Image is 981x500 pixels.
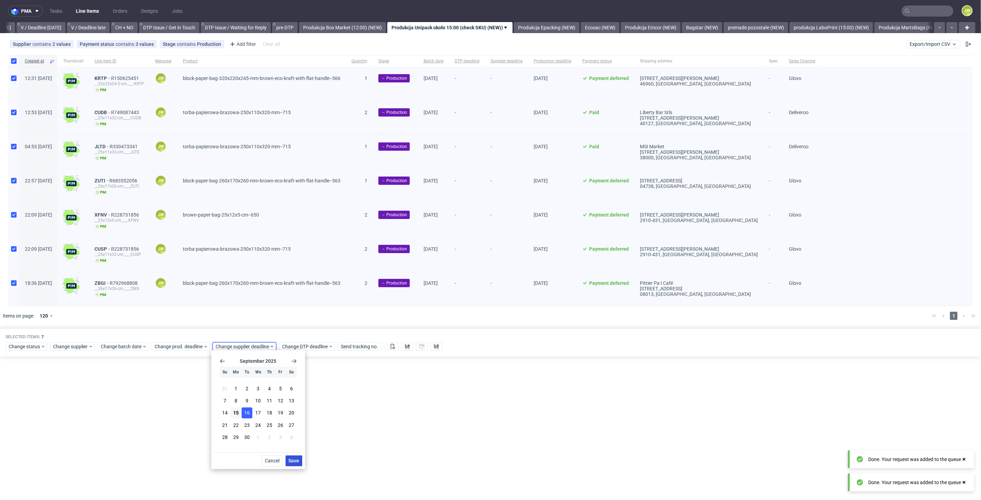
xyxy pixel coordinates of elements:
div: [STREET_ADDRESS] [640,286,758,291]
a: KRTP [95,76,111,81]
button: Sat Sep 13 2025 [286,396,297,407]
span: 04:53 [DATE] [25,144,52,149]
a: DTP Issue / Waiting for Reply [201,22,271,33]
span: - [769,280,778,298]
span: block-paper-bag-320x220x245-mm-brown-eco-kraft-with-flat-handle--566 [183,76,340,81]
div: Done. Your request was added to the queue [868,456,961,463]
span: 4 [268,386,271,392]
div: [STREET_ADDRESS][PERSON_NAME] [640,76,758,81]
button: Sat Oct 04 2025 [286,432,297,443]
span: - [769,178,778,195]
div: __25x11x32-cm____CUDB [95,115,144,121]
div: 04738, [GEOGRAPHIC_DATA] , [GEOGRAPHIC_DATA] [640,183,758,189]
div: 46960, [GEOGRAPHIC_DATA] , [GEOGRAPHIC_DATA] [640,81,758,87]
span: CUDB [95,110,111,115]
div: liberty bar srls [640,110,758,115]
figcaption: JW [156,73,166,83]
a: R228731856 [111,212,140,218]
span: - [769,110,778,127]
a: Produkcja Unipack około 15:00 (check SKU) (NEW)) [387,22,513,33]
span: Payment deferred [589,76,629,81]
span: Change supplier [53,343,88,350]
span: 3 [257,386,260,392]
a: Produkcja Epacking (NEW) [514,22,579,33]
a: CUSP [95,246,111,252]
span: R228731856 [111,246,140,252]
button: Thu Oct 02 2025 [264,432,275,443]
span: 28 [222,434,228,441]
span: Go back 1 month [220,359,225,364]
span: pim [95,292,108,298]
button: Sun Aug 31 2025 [220,383,230,394]
span: Line item ID [95,58,144,64]
span: Production deadline [534,58,571,64]
span: contains [177,41,197,47]
span: Glovo [789,76,801,81]
span: 21 [222,422,228,429]
div: Add filter [227,39,257,50]
span: Change DTP deadline [282,343,328,350]
span: Glovo [789,178,801,183]
span: Export/Import CSV [910,41,957,47]
a: R150625451 [111,76,140,81]
div: [STREET_ADDRESS][PERSON_NAME] [640,115,758,121]
a: Tasks [46,6,66,17]
span: ZBGI [95,280,110,286]
span: 1 [950,312,958,320]
a: Bagstar (NEW) [682,22,722,33]
span: [DATE] [534,246,548,252]
figcaption: JW [156,278,166,288]
img: wHgJFi1I6lmhQAAAABJRU5ErkJggg== [63,141,80,158]
span: Items on page: [3,312,34,319]
a: DTP Issue / Get in Touch [139,22,199,33]
span: → Production [381,143,407,150]
button: Wed Sep 10 2025 [253,396,264,407]
a: Line Items [72,6,103,17]
a: ZUTI [95,178,109,183]
span: - [455,212,479,229]
span: [DATE] [424,246,438,252]
span: [DATE] [534,110,548,115]
span: 1 [365,144,367,149]
img: wHgJFi1I6lmhQAAAABJRU5ErkJggg== [63,278,80,294]
span: [DATE] [534,76,548,81]
button: Sat Sep 06 2025 [286,383,297,394]
div: MSI Market [640,144,758,149]
span: pim [95,258,108,263]
span: [DATE] [534,280,548,286]
span: Stage [163,41,177,47]
span: Go forward 1 month [291,359,297,364]
div: Production [197,41,221,47]
div: Su [220,367,230,378]
span: 2 [268,434,271,441]
button: Wed Sep 17 2025 [253,408,264,419]
span: 2 [365,246,367,252]
span: 12:31 [DATE] [25,76,52,81]
button: Wed Sep 24 2025 [253,420,264,431]
button: Fri Sep 05 2025 [275,383,286,394]
span: - [455,110,479,127]
div: Sa [286,367,297,378]
span: 31 [222,386,228,392]
span: torba-papierowa-brazowa-250x110x320-mm--715 [183,246,291,252]
span: Glovo [789,212,801,218]
span: 22 [233,422,239,429]
span: [DATE] [424,280,438,286]
button: Wed Oct 01 2025 [253,432,264,443]
span: Quantity [351,58,367,64]
span: 2 [246,386,248,392]
button: Tue Sep 23 2025 [242,420,252,431]
span: Payment deferred [589,246,629,252]
span: pim [95,156,108,161]
span: 1 [365,178,367,183]
span: - [769,144,778,161]
button: Cancel [262,456,283,467]
span: 3 [279,434,282,441]
img: wHgJFi1I6lmhQAAAABJRU5ErkJggg== [63,73,80,89]
img: wHgJFi1I6lmhQAAAABJRU5ErkJggg== [63,243,80,260]
span: Payment deferred [589,178,629,183]
button: Wed Sep 03 2025 [253,383,264,394]
button: pma [8,6,43,17]
span: 1 [365,76,367,81]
